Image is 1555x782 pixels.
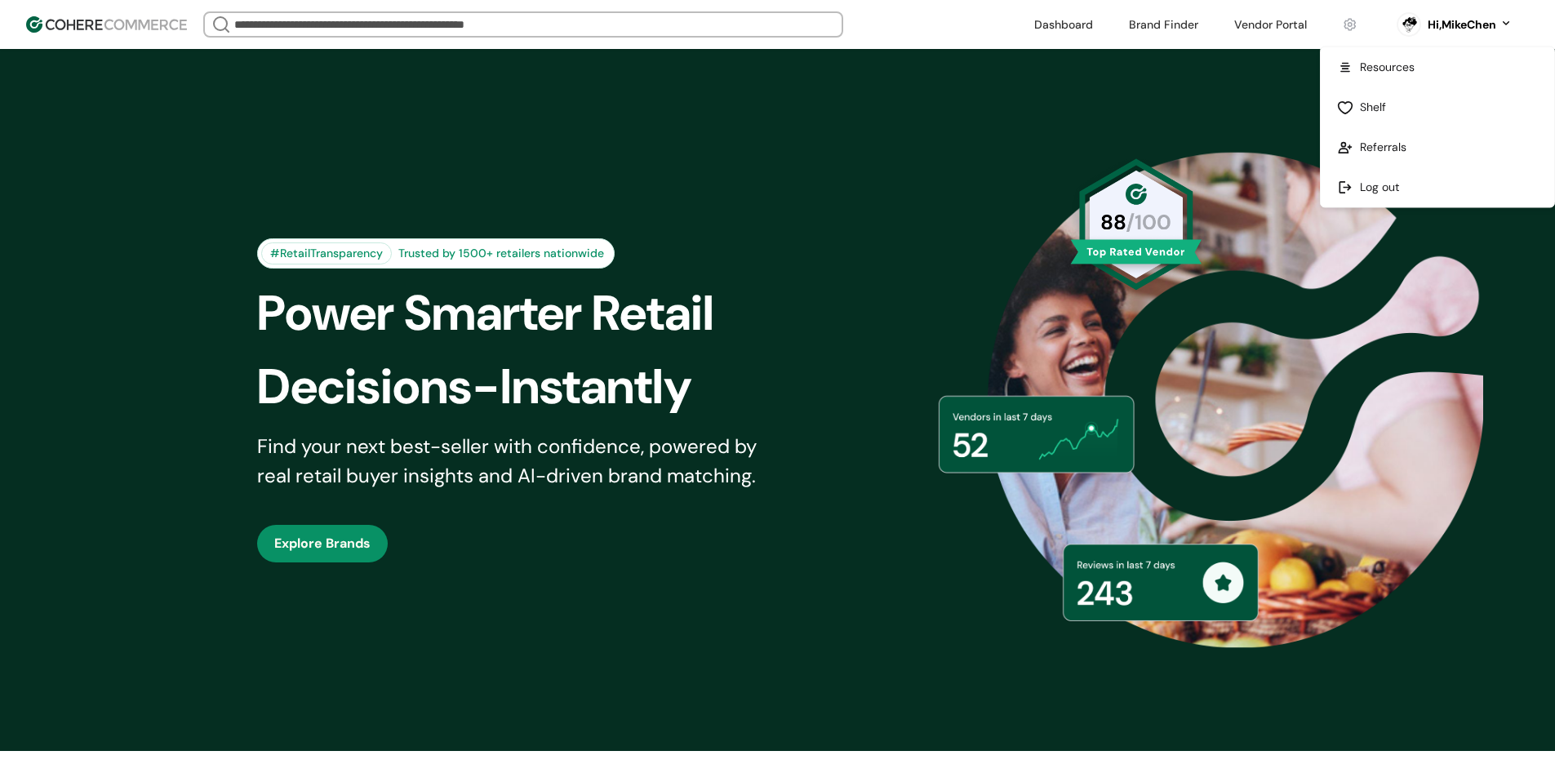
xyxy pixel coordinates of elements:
div: Hi, MikeChen [1428,16,1496,33]
svg: 0 percent [1397,12,1421,37]
button: Hi,MikeChen [1428,16,1513,33]
div: Power Smarter Retail [257,277,806,350]
img: Cohere Logo [26,16,187,33]
div: Decisions-Instantly [257,350,806,424]
div: #RetailTransparency [261,242,392,264]
div: Trusted by 1500+ retailers nationwide [392,245,611,262]
div: Find your next best-seller with confidence, powered by real retail buyer insights and AI-driven b... [257,432,778,491]
button: Explore Brands [257,525,388,562]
